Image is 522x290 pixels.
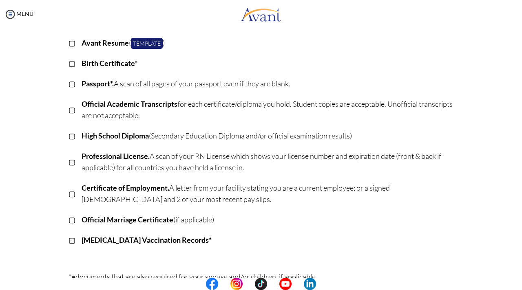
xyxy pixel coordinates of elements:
[304,278,316,290] img: li.png
[82,130,454,141] p: (Secondary Education Diploma and/or official examination results)
[69,156,75,167] p: ▢
[82,79,114,88] b: Passport*.
[69,37,75,48] p: ▢
[82,215,173,224] b: Official Marriage Certificate
[230,278,243,290] img: in.png
[255,278,267,290] img: tt.png
[82,183,169,192] b: Certificate of Employment.
[82,37,454,48] p: ( )
[69,57,75,69] p: ▢
[218,278,230,290] img: blank.png
[206,278,218,290] img: fb.png
[82,38,129,47] b: Avant Resume
[69,78,75,89] p: ▢
[4,8,16,20] img: icon-menu.png
[82,99,177,108] b: Official Academic Transcripts
[82,78,454,89] p: A scan of all pages of your passport even if they are blank.
[267,278,279,290] img: blank.png
[82,214,454,225] p: (if applicable)
[241,2,281,26] img: logo.png
[82,131,149,140] b: High School Diploma
[82,98,454,121] p: for each certificate/diploma you hold. Student copies are acceptable. Unofficial transcripts are ...
[69,234,75,246] p: ▢
[243,278,255,290] img: blank.png
[279,278,292,290] img: yt.png
[82,152,150,160] b: Professional License.
[292,278,304,290] img: blank.png
[82,59,137,68] b: Birth Certificate*
[4,10,33,17] a: MENU
[69,188,75,199] p: ▢
[131,38,163,49] a: Template
[82,235,212,244] b: [MEDICAL_DATA] Vaccination Records*
[82,150,454,173] p: A scan of your RN License which shows your license number and expiration date (front & back if ap...
[82,182,454,205] p: A letter from your facility stating you are a current employee; or a signed [DEMOGRAPHIC_DATA] an...
[69,130,75,141] p: ▢
[69,104,75,115] p: ▢
[69,214,75,225] p: ▢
